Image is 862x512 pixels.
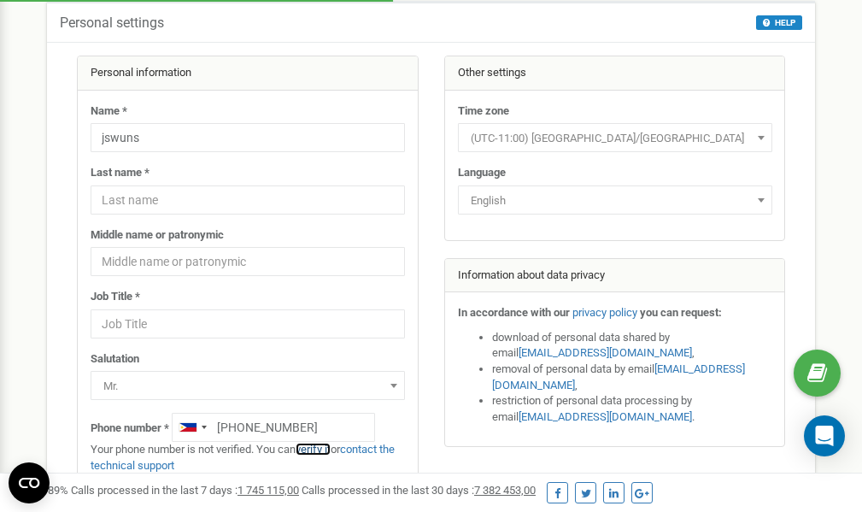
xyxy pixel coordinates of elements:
[445,259,785,293] div: Information about data privacy
[91,227,224,244] label: Middle name or patronymic
[756,15,802,30] button: HELP
[464,127,766,150] span: (UTC-11:00) Pacific/Midway
[492,362,745,391] a: [EMAIL_ADDRESS][DOMAIN_NAME]
[237,484,299,497] u: 1 745 115,00
[91,289,140,305] label: Job Title *
[492,330,772,362] li: download of personal data shared by email ,
[458,103,509,120] label: Time zone
[9,462,50,503] button: Open CMP widget
[60,15,164,31] h5: Personal settings
[296,443,331,456] a: verify it
[804,415,845,456] div: Open Intercom Messenger
[519,410,692,423] a: [EMAIL_ADDRESS][DOMAIN_NAME]
[91,103,127,120] label: Name *
[91,165,150,181] label: Last name *
[91,371,405,400] span: Mr.
[640,306,722,319] strong: you can request:
[572,306,637,319] a: privacy policy
[71,484,299,497] span: Calls processed in the last 7 days :
[91,442,405,474] p: Your phone number is not verified. You can or
[91,309,405,338] input: Job Title
[492,393,772,425] li: restriction of personal data processing by email .
[91,185,405,215] input: Last name
[172,413,375,442] input: +1-800-555-55-55
[91,123,405,152] input: Name
[458,185,772,215] span: English
[458,165,506,181] label: Language
[492,362,772,393] li: removal of personal data by email ,
[91,247,405,276] input: Middle name or patronymic
[519,346,692,359] a: [EMAIL_ADDRESS][DOMAIN_NAME]
[302,484,536,497] span: Calls processed in the last 30 days :
[91,443,395,472] a: contact the technical support
[445,56,785,91] div: Other settings
[91,421,169,437] label: Phone number *
[458,123,772,152] span: (UTC-11:00) Pacific/Midway
[173,414,212,441] div: Telephone country code
[464,189,766,213] span: English
[78,56,418,91] div: Personal information
[91,351,139,368] label: Salutation
[458,306,570,319] strong: In accordance with our
[474,484,536,497] u: 7 382 453,00
[97,374,399,398] span: Mr.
